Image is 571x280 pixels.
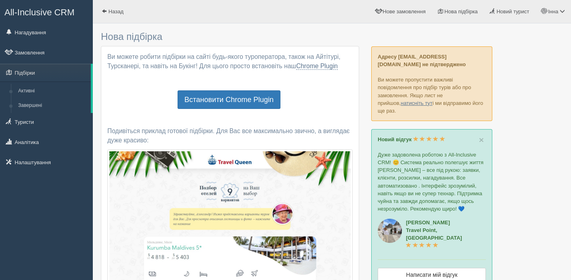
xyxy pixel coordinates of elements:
span: Нова підбірка [444,8,478,15]
p: Подивіться приклад готової підбірки. Для Вас все максимально звично, а виглядає дуже красиво: [107,127,353,145]
a: Chrome Plugin [296,63,338,70]
a: Встановити Chrome Plugin [178,90,280,109]
a: [PERSON_NAME]Travel Point, [GEOGRAPHIC_DATA] [406,219,462,249]
p: Ви можете робити підбірки на сайті будь-якого туроператора, також на Айтітурі, Турсканері, та нав... [107,52,353,71]
a: Завершені [15,98,91,113]
span: Інна [548,8,558,15]
span: Новий турист [496,8,529,15]
span: All-Inclusive CRM [4,7,75,17]
a: Активні [15,84,91,98]
span: Назад [109,8,123,15]
h3: Нова підбірка [101,31,359,42]
span: Нове замовлення [383,8,425,15]
a: натисніть тут [401,100,433,106]
span: × [479,135,484,144]
b: Адресу [EMAIL_ADDRESS][DOMAIN_NAME] не підтверджено [378,54,466,67]
button: Close [479,136,484,144]
p: Ви можете пропустити важливі повідомлення про підбір турів або про замовлення. Якщо лист не прийш... [371,46,492,121]
a: Новий відгук [378,136,445,142]
a: All-Inclusive CRM [0,0,92,23]
p: Дуже задоволена роботою з All-Inclusive CRM! 😊 Система реально полегшує життя [PERSON_NAME] – все... [378,151,486,213]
